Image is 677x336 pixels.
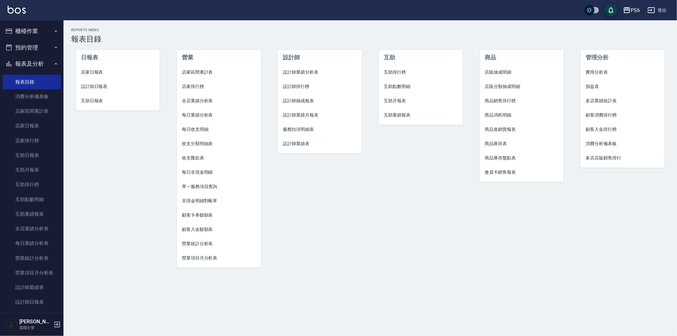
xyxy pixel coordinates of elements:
[581,50,665,65] li: 管理分析
[379,65,463,79] a: 互助排行榜
[480,122,564,137] a: 商品進銷貨報表
[278,50,362,65] li: 設計師
[3,207,61,221] a: 互助業績報表
[480,151,564,165] a: 商品庫存盤點表
[631,6,640,14] div: PS6
[283,83,357,90] span: 設計師排行榜
[480,79,564,94] a: 店販分類抽成明細
[3,23,61,39] button: 櫃檯作業
[182,112,256,118] span: 每日業績分析表
[19,325,52,331] p: 高階主管
[480,137,564,151] a: 商品庫存表
[177,94,261,108] a: 全店業績分析表
[177,165,261,179] a: 每日非現金明細
[384,83,458,90] span: 互助點數明細
[3,251,61,265] a: 營業統計分析表
[384,69,458,76] span: 互助排行榜
[586,126,660,133] span: 顧客入金排行榜
[76,79,160,94] a: 設計師日報表
[177,179,261,194] a: 單一服務項目查詢
[76,94,160,108] a: 互助日報表
[278,94,362,108] a: 設計師抽成報表
[3,177,61,192] a: 互助排行榜
[581,108,665,122] a: 顧客消費排行榜
[586,112,660,118] span: 顧客消費排行榜
[586,140,660,147] span: 消費分析儀表板
[379,50,463,65] li: 互助
[283,112,357,118] span: 設計師業績月報表
[81,83,155,90] span: 設計師日報表
[485,126,559,133] span: 商品進銷貨報表
[177,237,261,251] a: 營業統計分析表
[621,4,642,17] button: PS6
[182,140,256,147] span: 收支分類明細表
[3,148,61,163] a: 互助日報表
[586,69,660,76] span: 費用分析表
[3,133,61,148] a: 店家排行榜
[182,169,256,176] span: 每日非現金明細
[586,155,660,161] span: 多店店販銷售排行
[283,97,357,104] span: 設計師抽成報表
[581,94,665,108] a: 多店業績統計表
[485,169,559,176] span: 會員卡銷售報表
[81,97,155,104] span: 互助日報表
[182,83,256,90] span: 店家排行榜
[182,255,256,261] span: 營業項目月分析表
[581,65,665,79] a: 費用分析表
[19,319,52,325] h5: [PERSON_NAME]
[182,212,256,218] span: 顧客卡券餘額表
[485,83,559,90] span: 店販分類抽成明細
[3,295,61,309] a: 設計師日報表
[182,126,256,133] span: 每日收支明細
[8,6,26,14] img: Logo
[3,280,61,295] a: 設計師業績表
[182,155,256,161] span: 收支匯款表
[379,94,463,108] a: 互助月報表
[645,4,669,16] button: 登出
[379,79,463,94] a: 互助點數明細
[278,79,362,94] a: 設計師排行榜
[278,65,362,79] a: 設計師業績分析表
[3,192,61,207] a: 互助點數明細
[485,112,559,118] span: 商品消耗明細
[3,236,61,251] a: 每日業績分析表
[581,122,665,137] a: 顧客入金排行榜
[581,79,665,94] a: 損益表
[485,69,559,76] span: 店販抽成明細
[182,97,256,104] span: 全店業績分析表
[480,50,564,65] li: 商品
[283,126,357,133] span: 服務扣項明細表
[182,226,256,233] span: 顧客入金餘額表
[586,97,660,104] span: 多店業績統計表
[182,69,256,76] span: 店家區間累計表
[182,240,256,247] span: 營業統計分析表
[278,137,362,151] a: 設計師業績表
[177,222,261,237] a: 顧客入金餘額表
[384,112,458,118] span: 互助業績報表
[177,65,261,79] a: 店家區間累計表
[586,83,660,90] span: 損益表
[3,118,61,133] a: 店家日報表
[581,151,665,165] a: 多店店販銷售排行
[605,4,617,17] button: save
[3,265,61,280] a: 營業項目月分析表
[76,50,160,65] li: 日報表
[182,198,256,204] span: 非現金明細對帳單
[3,89,61,104] a: 消費分析儀表板
[485,97,559,104] span: 商品銷售排行榜
[177,108,261,122] a: 每日業績分析表
[71,35,669,44] h3: 報表目錄
[485,155,559,161] span: 商品庫存盤點表
[76,65,160,79] a: 店家日報表
[278,108,362,122] a: 設計師業績月報表
[177,151,261,165] a: 收支匯款表
[480,94,564,108] a: 商品銷售排行榜
[177,79,261,94] a: 店家排行榜
[283,69,357,76] span: 設計師業績分析表
[278,122,362,137] a: 服務扣項明細表
[384,97,458,104] span: 互助月報表
[485,140,559,147] span: 商品庫存表
[3,221,61,236] a: 全店業績分析表
[3,104,61,118] a: 店家區間累計表
[3,75,61,89] a: 報表目錄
